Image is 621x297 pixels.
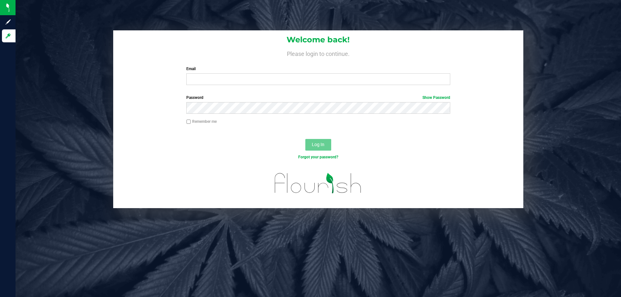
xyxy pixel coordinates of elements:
[186,66,450,72] label: Email
[422,95,450,100] a: Show Password
[5,19,11,25] inline-svg: Sign up
[186,95,203,100] span: Password
[312,142,324,147] span: Log In
[298,155,338,159] a: Forgot your password?
[113,36,523,44] h1: Welcome back!
[305,139,331,151] button: Log In
[186,120,191,124] input: Remember me
[5,33,11,39] inline-svg: Log in
[113,49,523,57] h4: Please login to continue.
[186,119,217,124] label: Remember me
[267,167,369,200] img: flourish_logo.svg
